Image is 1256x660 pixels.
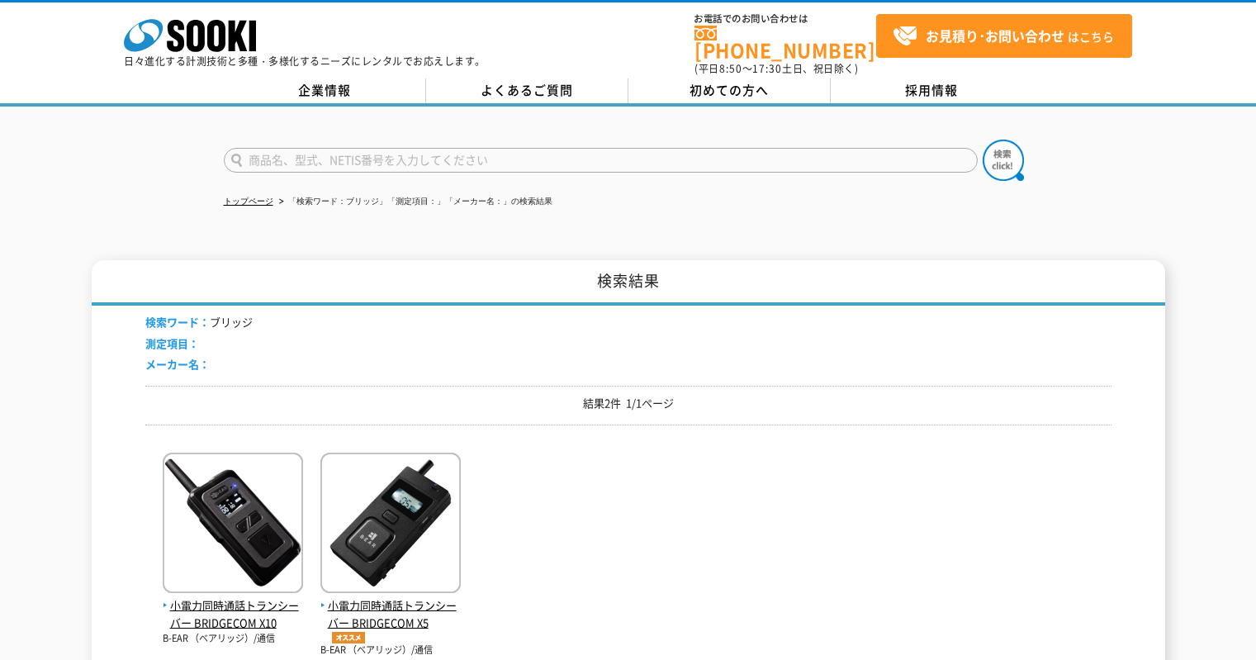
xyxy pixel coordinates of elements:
span: 測定項目： [145,335,199,351]
p: 結果2件 1/1ページ [145,395,1111,412]
span: 17:30 [752,61,782,76]
h1: 検索結果 [92,260,1165,306]
img: btn_search.png [983,140,1024,181]
a: トップページ [224,197,273,206]
a: 初めての方へ [628,78,831,103]
span: はこちら [893,24,1114,49]
span: 検索ワード： [145,314,210,330]
a: 小電力同時通話トランシーバー BRIDGECOM X10 [163,580,303,631]
p: B-EAR （ベアリッジ）/通信 [320,643,461,658]
li: 「検索ワード：ブリッジ」「測定項目：」「メーカー名：」の検索結果 [276,193,552,211]
span: 小電力同時通話トランシーバー BRIDGECOM X10 [163,597,303,632]
a: [PHONE_NUMBER] [694,26,876,59]
img: BRIDGECOM X5 [320,453,461,597]
p: B-EAR （ベアリッジ）/通信 [163,632,303,646]
span: (平日 ～ 土日、祝日除く) [694,61,858,76]
img: オススメ [328,632,369,643]
a: 小電力同時通話トランシーバー BRIDGECOM X5オススメ [320,580,461,643]
img: BRIDGECOM X10 [163,453,303,597]
span: 小電力同時通話トランシーバー BRIDGECOM X5 [320,597,461,643]
a: 企業情報 [224,78,426,103]
span: 初めての方へ [690,81,769,99]
span: メーカー名： [145,356,210,372]
input: 商品名、型式、NETIS番号を入力してください [224,148,978,173]
span: 8:50 [719,61,742,76]
li: ブリッジ [145,314,253,331]
a: お見積り･お問い合わせはこちら [876,14,1132,58]
strong: お見積り･お問い合わせ [926,26,1064,45]
a: 採用情報 [831,78,1033,103]
span: お電話でのお問い合わせは [694,14,876,24]
p: 日々進化する計測技術と多種・多様化するニーズにレンタルでお応えします。 [124,56,486,66]
a: よくあるご質問 [426,78,628,103]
